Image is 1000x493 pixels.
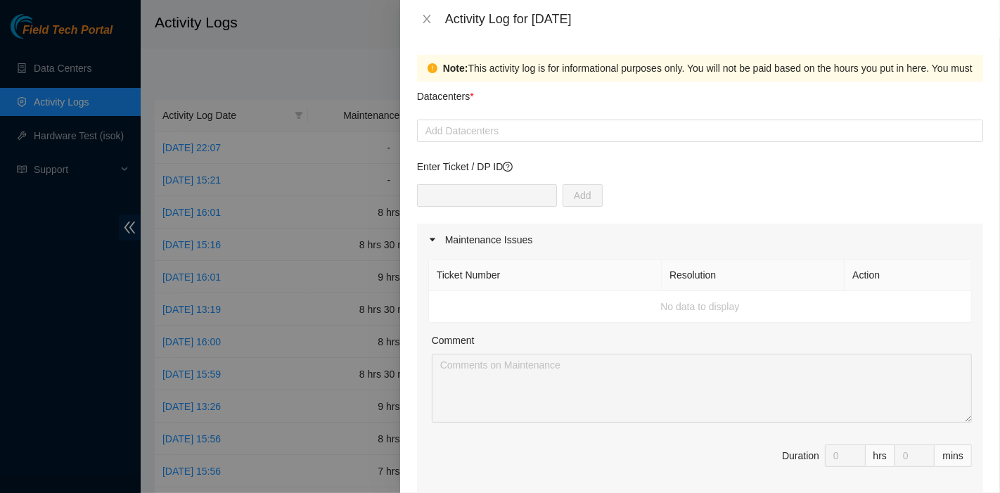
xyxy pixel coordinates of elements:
[432,354,972,423] textarea: Comment
[662,260,845,291] th: Resolution
[845,260,972,291] th: Action
[935,444,972,467] div: mins
[503,162,513,172] span: question-circle
[421,13,432,25] span: close
[429,260,662,291] th: Ticket Number
[428,63,437,73] span: exclamation-circle
[432,333,475,348] label: Comment
[563,184,603,207] button: Add
[417,159,983,174] p: Enter Ticket / DP ID
[429,291,972,323] td: No data to display
[866,444,895,467] div: hrs
[443,60,468,76] strong: Note:
[417,224,983,256] div: Maintenance Issues
[445,11,983,27] div: Activity Log for [DATE]
[428,236,437,244] span: caret-right
[417,82,474,104] p: Datacenters
[782,448,819,463] div: Duration
[417,13,437,26] button: Close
